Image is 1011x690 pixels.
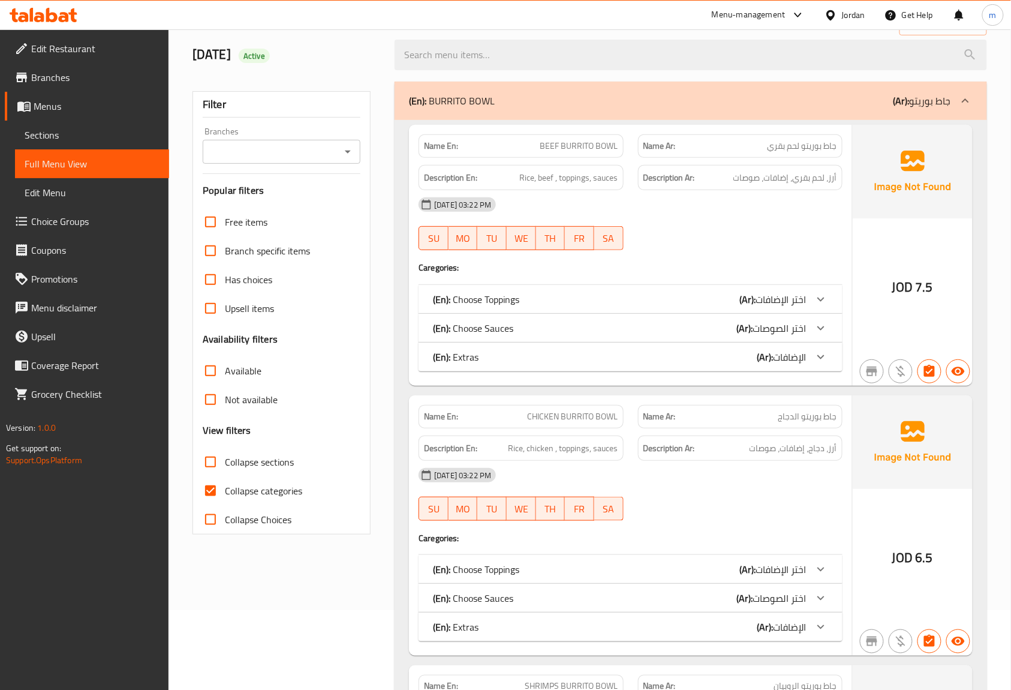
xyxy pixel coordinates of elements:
span: 6.5 [915,546,932,569]
span: FR [570,230,589,247]
span: SA [599,500,619,518]
p: جاط بوريتو [893,94,951,108]
button: Purchased item [889,359,913,383]
button: Open [339,143,356,160]
span: Get support on: [6,440,61,456]
button: SU [419,226,449,250]
img: Ae5nvW7+0k+MAAAAAElFTkSuQmCC [853,125,973,218]
span: WE [511,500,531,518]
div: (En): Choose Sauces(Ar):اختر الصوصات [419,584,842,613]
span: [DATE] 03:22 PM [429,199,496,211]
button: WE [507,497,536,521]
b: (En): [409,92,426,110]
h4: Caregories: [419,262,842,274]
button: Has choices [917,629,941,653]
span: Branch specific items [225,244,310,258]
span: Edit Restaurant [31,41,160,56]
span: SU [424,500,444,518]
b: (En): [433,560,450,578]
span: Collapse categories [225,484,302,498]
b: (Ar): [893,92,910,110]
span: Promotions [31,272,160,286]
span: أرز، لحم بقري، إضافات، صوصات [733,170,837,185]
div: Jordan [842,8,865,22]
span: Has choices [225,272,272,287]
b: (En): [433,319,450,337]
a: Edit Menu [15,178,169,207]
button: Not branch specific item [860,359,884,383]
button: Purchased item [889,629,913,653]
span: اختر الإضافات [756,290,807,308]
p: Choose Sauces [433,321,513,335]
p: Extras [433,620,479,634]
b: (En): [433,618,450,636]
span: Upsell items [225,301,274,316]
span: الإضافات [774,618,807,636]
span: Menus [34,99,160,113]
span: Available [225,364,261,378]
span: Sections [25,128,160,142]
span: SA [599,230,619,247]
span: Coverage Report [31,358,160,373]
span: جاط بوريتو الدجاج [778,410,837,423]
button: MO [449,497,478,521]
span: Active [239,50,270,62]
strong: Description En: [424,170,477,185]
span: WE [511,230,531,247]
p: Choose Toppings [433,562,519,577]
button: FR [565,497,594,521]
h3: Availability filters [203,332,278,346]
button: TU [477,226,507,250]
strong: Description Ar: [643,441,695,456]
div: (En): Choose Toppings(Ar):اختر الإضافات [419,555,842,584]
span: Not available [225,392,278,407]
span: Collapse Choices [225,512,291,527]
span: Choice Groups [31,214,160,229]
span: Rice, chicken , toppings, sauces [508,441,618,456]
a: Full Menu View [15,149,169,178]
span: TU [482,500,502,518]
strong: Name En: [424,410,458,423]
span: Menu disclaimer [31,301,160,315]
span: 1.0.0 [37,420,56,436]
button: Has choices [917,359,941,383]
h3: View filters [203,424,251,437]
button: SA [594,226,624,250]
span: Free items [225,215,267,229]
span: TH [541,230,561,247]
p: BURRITO BOWL [409,94,495,108]
span: m [989,8,997,22]
h2: [DATE] [192,46,380,64]
strong: Name Ar: [643,410,676,423]
span: Coupons [31,243,160,257]
b: (Ar): [737,319,753,337]
span: Full Menu View [25,157,160,171]
span: أرز، دجاج، إضافات، صوصات [750,441,837,456]
div: (En): Choose Sauces(Ar):اختر الصوصات [419,314,842,343]
button: FR [565,226,594,250]
button: TH [536,226,565,250]
a: Promotions [5,265,169,293]
button: WE [507,226,536,250]
span: TH [541,500,561,518]
a: Coupons [5,236,169,265]
a: Branches [5,63,169,92]
span: Upsell [31,329,160,344]
b: (En): [433,589,450,607]
a: Edit Restaurant [5,34,169,63]
span: CHICKEN BURRITO BOWL [528,410,618,423]
span: Export Menu [909,17,977,32]
b: (En): [433,348,450,366]
div: Filter [203,92,360,118]
span: اختر الصوصات [753,319,807,337]
span: الإضافات [774,348,807,366]
a: Sections [15,121,169,149]
span: اختر الإضافات [756,560,807,578]
span: FR [570,500,589,518]
b: (Ar): [740,560,756,578]
button: Available [946,629,970,653]
p: Choose Toppings [433,292,519,307]
a: Menu disclaimer [5,293,169,322]
span: MO [453,230,473,247]
div: (En): BURRITO BOWL(Ar):جاط بوريتو [395,82,987,120]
